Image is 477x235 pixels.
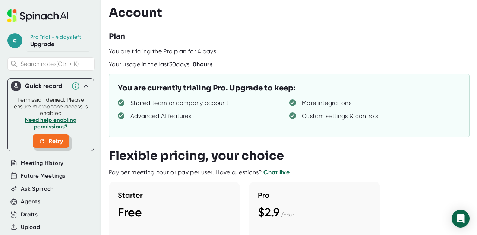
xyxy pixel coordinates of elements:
[281,212,294,217] span: / hour
[11,79,91,93] div: Quick record
[118,83,295,94] h3: You are currently trialing Pro. Upgrade to keep:
[130,112,191,120] div: Advanced AI features
[25,117,76,130] a: Need help enabling permissions?
[21,223,40,232] button: Upload
[33,134,69,148] button: Retry
[21,185,54,193] button: Ask Spinach
[109,169,290,176] div: Pay per meeting hour or pay per user. Have questions?
[109,31,125,42] h3: Plan
[21,159,63,168] button: Meeting History
[263,169,290,176] a: Chat live
[21,197,40,206] button: Agents
[302,99,351,107] div: More integrations
[25,82,67,90] div: Quick record
[30,34,81,41] div: Pro Trial - 4 days left
[452,210,470,228] div: Open Intercom Messenger
[130,99,228,107] div: Shared team or company account
[118,205,142,219] span: Free
[7,33,22,48] span: c
[20,60,92,67] span: Search notes (Ctrl + K)
[39,137,63,146] span: Retry
[109,6,162,20] h3: Account
[109,61,212,68] div: Your usage in the last 30 days:
[302,112,378,120] div: Custom settings & controls
[258,205,279,219] span: $2.9
[21,210,38,219] button: Drafts
[21,172,65,180] button: Future Meetings
[258,191,371,200] h3: Pro
[30,41,54,48] a: Upgrade
[118,191,231,200] h3: Starter
[12,96,89,148] div: Permission denied. Please ensure microphone access is enabled
[109,149,284,163] h3: Flexible pricing, your choice
[193,61,212,68] b: 0 hours
[109,48,477,55] div: You are trialing the Pro plan for 4 days.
